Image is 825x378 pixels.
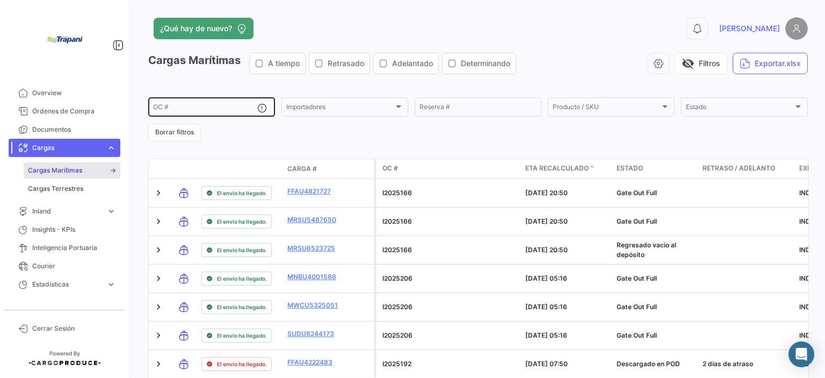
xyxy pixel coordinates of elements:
[382,331,490,340] p: I2025206
[525,246,568,254] span: [DATE] 20:50
[148,53,519,74] h3: Cargas Marítimas
[153,302,164,312] a: Expand/Collapse Row
[217,360,267,368] span: El envío ha llegado.
[287,187,343,196] a: FFAU4821727
[788,341,814,367] div: Abrir Intercom Messenger
[675,53,727,74] button: visibility_offFiltros
[382,245,490,255] p: I2025166
[250,53,305,74] button: A tiempo
[287,215,343,225] a: MRSU5487650
[374,53,438,74] button: Adelantado
[24,162,120,179] a: Cargas Marítimas
[443,53,516,74] button: Determinando
[9,84,120,102] a: Overview
[525,189,568,197] span: [DATE] 20:50
[32,225,116,234] span: Insights - KPIs
[153,273,164,284] a: Expand/Collapse Row
[32,243,116,253] span: Inteligencia Portuaria
[382,359,490,369] p: I2025192
[617,163,643,173] span: Estado
[217,189,267,197] span: El envío ha llegado.
[153,188,164,198] a: Expand/Collapse Row
[382,274,490,283] p: I2025206
[461,58,510,69] span: Determinando
[32,88,116,98] span: Overview
[32,280,102,289] span: Estadísticas
[348,165,374,173] datatable-header-cell: Póliza
[287,244,343,253] a: MRSU6523725
[153,330,164,341] a: Expand/Collapse Row
[617,331,657,339] span: Gate Out Full
[106,143,116,153] span: expand_more
[217,331,267,340] span: El envío ha llegado.
[283,160,348,178] datatable-header-cell: Carga #
[28,166,82,175] span: Cargas Marítimas
[106,280,116,289] span: expand_more
[328,58,364,69] span: Retrasado
[521,159,612,179] datatable-header-cell: ETA Recalculado
[217,246,267,254] span: El envío ha llegado.
[9,220,120,239] a: Insights - KPIs
[553,105,660,112] span: Producto / SKU
[287,329,343,339] a: SUDU8244173
[32,143,102,153] span: Cargas
[494,159,521,179] datatable-header-cell: Carga Protegida
[682,57,694,70] span: visibility_off
[382,188,490,198] p: I2025166
[106,206,116,216] span: expand_more
[32,206,102,216] span: Inland
[9,257,120,275] a: Courier
[525,163,589,173] span: ETA Recalculado
[287,358,343,367] a: FFAU4222483
[287,272,343,282] a: MNBU4001586
[153,245,164,255] a: Expand/Collapse Row
[686,105,793,112] span: Estado
[703,360,753,368] span: 2 dias de atraso
[170,165,197,173] datatable-header-cell: Modo de Transporte
[382,163,398,173] span: OC #
[525,331,567,339] span: [DATE] 05:16
[9,102,120,120] a: Órdenes de Compra
[525,217,568,225] span: [DATE] 20:50
[9,239,120,257] a: Inteligencia Portuaria
[154,18,254,39] button: ¿Qué hay de nuevo?
[148,124,201,141] button: Borrar filtros
[309,53,370,74] button: Retrasado
[376,159,494,179] datatable-header-cell: OC #
[268,58,300,69] span: A tiempo
[153,359,164,369] a: Expand/Collapse Row
[32,261,116,271] span: Courier
[32,324,116,333] span: Cerrar Sesión
[525,360,568,368] span: [DATE] 07:50
[160,23,232,34] span: ¿Qué hay de nuevo?
[32,106,116,116] span: Órdenes de Compra
[525,303,567,311] span: [DATE] 05:16
[703,163,775,173] span: Retraso / Adelanto
[153,216,164,227] a: Expand/Collapse Row
[785,17,808,40] img: placeholder-user.png
[617,360,680,368] span: Descargado en POD
[38,13,91,67] img: bd005829-9598-4431-b544-4b06bbcd40b2.jpg
[617,241,676,259] span: Regresado vacío al depósito
[698,159,795,179] datatable-header-cell: Retraso / Adelanto
[617,217,657,225] span: Gate Out Full
[32,125,116,134] span: Documentos
[525,274,567,282] span: [DATE] 05:16
[287,164,317,174] span: Carga #
[286,105,394,112] span: Importadores
[617,189,657,197] span: Gate Out Full
[287,301,343,310] a: MWCU5325051
[9,120,120,139] a: Documentos
[24,181,120,197] a: Cargas Terrestres
[217,274,267,283] span: El envío ha llegado.
[392,58,433,69] span: Adelantado
[617,303,657,311] span: Gate Out Full
[197,165,283,173] datatable-header-cell: Estado de Envio
[28,184,83,194] span: Cargas Terrestres
[733,53,808,74] button: Exportar.xlsx
[217,217,267,226] span: El envío ha llegado.
[719,23,780,34] span: [PERSON_NAME]
[617,274,657,282] span: Gate Out Full
[612,159,698,179] datatable-header-cell: Estado
[382,217,490,226] p: I2025166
